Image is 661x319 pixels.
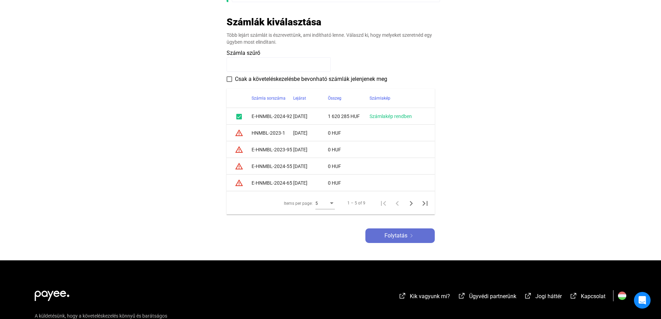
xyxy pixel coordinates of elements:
mat-icon: warning_amber [235,179,243,187]
h2: Számlák kiválasztása [227,16,321,28]
img: external-link-white [569,292,578,299]
td: 0 HUF [328,158,370,175]
td: 1 620 285 HUF [328,108,370,125]
div: 1 – 5 of 9 [347,199,365,207]
mat-icon: warning_amber [235,162,243,170]
button: Last page [418,196,432,210]
button: Next page [404,196,418,210]
mat-icon: warning_amber [235,145,243,154]
button: Previous page [390,196,404,210]
img: arrow-right-white [407,234,416,237]
img: external-link-white [524,292,532,299]
button: Folytatásarrow-right-white [365,228,435,243]
td: E-HNMBL-2024-65 [252,175,293,191]
span: 5 [315,201,318,206]
td: [DATE] [293,158,328,175]
div: Számla sorszáma [252,94,293,102]
a: external-link-whiteKapcsolat [569,294,605,301]
div: Összeg [328,94,341,102]
td: [DATE] [293,175,328,191]
div: Számlakép [370,94,426,102]
td: [DATE] [293,125,328,141]
button: First page [376,196,390,210]
div: Összeg [328,94,370,102]
a: Számlakép rendben [370,114,412,119]
div: Számlakép [370,94,390,102]
span: Folytatás [384,232,407,240]
td: E-HNMBL-2024-55 [252,158,293,175]
td: [DATE] [293,141,328,158]
mat-select: Items per page: [315,199,335,207]
div: Lejárat [293,94,306,102]
img: white-payee-white-dot.svg [35,287,69,301]
div: Lejárat [293,94,328,102]
a: external-link-whiteJogi háttér [524,294,562,301]
span: Számla szűrő [227,50,260,56]
td: 0 HUF [328,125,370,141]
div: Számla sorszáma [252,94,286,102]
td: E-HNMBL-2024-92 [252,108,293,125]
img: external-link-white [398,292,407,299]
img: external-link-white [458,292,466,299]
mat-icon: warning_amber [235,129,243,137]
a: external-link-whiteKik vagyunk mi? [398,294,450,301]
span: Ügyvédi partnerünk [469,293,516,300]
div: Items per page: [284,199,313,208]
span: Kik vagyunk mi? [410,293,450,300]
td: HNMBL-2023-1 [252,125,293,141]
td: 0 HUF [328,141,370,158]
div: Open Intercom Messenger [634,292,651,309]
div: Több lejárt számlát is észrevettünk, ami indítható lenne. Válaszd ki, hogy melyeket szeretnéd egy... [227,32,435,45]
a: external-link-whiteÜgyvédi partnerünk [458,294,516,301]
span: Kapcsolat [581,293,605,300]
td: 0 HUF [328,175,370,191]
span: Csak a követeléskezelésbe bevonható számlák jelenjenek meg [235,75,387,83]
td: E-HNMBL-2023-95 [252,141,293,158]
td: [DATE] [293,108,328,125]
img: HU.svg [618,292,626,300]
span: Jogi háttér [535,293,562,300]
